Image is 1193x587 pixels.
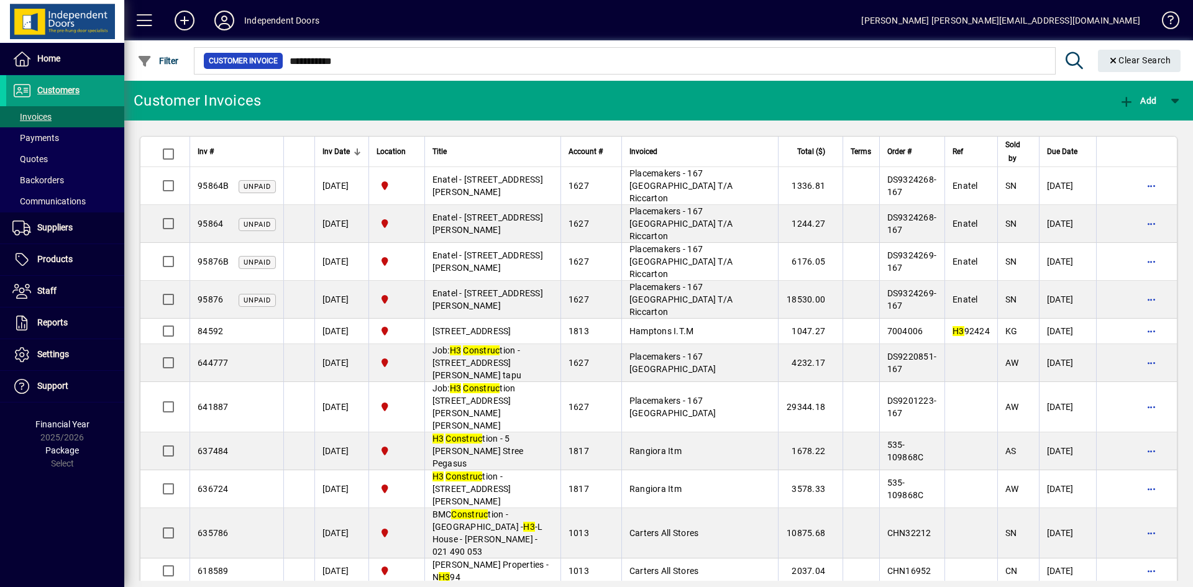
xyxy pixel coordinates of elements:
span: Financial Year [35,419,89,429]
span: Christchurch [377,444,417,458]
span: AW [1005,484,1019,494]
span: 1627 [569,181,589,191]
td: 3578.33 [778,470,843,508]
span: Enatel [953,181,978,191]
span: DS9324269-167 [887,250,937,273]
span: 635786 [198,528,229,538]
span: 1817 [569,484,589,494]
span: CHN16952 [887,566,931,576]
span: Invoices [12,112,52,122]
a: Reports [6,307,124,339]
td: 2037.04 [778,558,843,584]
span: Inv # [198,145,214,158]
button: More options [1141,214,1161,234]
span: 1627 [569,219,589,229]
span: Job: tion [STREET_ADDRESS][PERSON_NAME][PERSON_NAME] [432,383,516,430]
span: SN [1005,219,1017,229]
button: More options [1141,252,1161,271]
button: More options [1141,353,1161,373]
div: Total ($) [786,145,836,158]
td: [DATE] [1039,508,1096,558]
button: More options [1141,523,1161,543]
td: [DATE] [314,319,368,344]
a: Communications [6,191,124,212]
button: Add [1116,89,1159,112]
span: 84592 [198,326,223,336]
span: Unpaid [244,221,271,229]
span: Sold by [1005,138,1020,165]
span: 1813 [569,326,589,336]
div: Invoiced [629,145,771,158]
span: [STREET_ADDRESS] [432,326,511,336]
span: Suppliers [37,222,73,232]
span: Unpaid [244,258,271,266]
span: Christchurch [377,255,417,268]
td: [DATE] [1039,167,1096,205]
td: 6176.05 [778,243,843,281]
span: 641887 [198,402,229,412]
span: 644777 [198,358,229,368]
button: More options [1141,479,1161,499]
span: 95876 [198,294,223,304]
button: Add [165,9,204,32]
span: Christchurch [377,293,417,306]
span: 636724 [198,484,229,494]
div: Account # [569,145,614,158]
span: Products [37,254,73,264]
em: Construc [463,383,500,393]
span: CHN32212 [887,528,931,538]
span: Ref [953,145,963,158]
span: Communications [12,196,86,206]
em: Construc [446,434,482,444]
span: SN [1005,181,1017,191]
span: 618589 [198,566,229,576]
a: Home [6,43,124,75]
span: Unpaid [244,183,271,191]
span: Clear Search [1108,55,1171,65]
span: KG [1005,326,1018,336]
a: Settings [6,339,124,370]
div: Location [377,145,417,158]
span: Christchurch [377,400,417,414]
td: 4232.17 [778,344,843,382]
div: Independent Doors [244,11,319,30]
button: More options [1141,397,1161,417]
span: Enatel - [STREET_ADDRESS][PERSON_NAME] [432,212,543,235]
div: Inv # [198,145,276,158]
span: Customer Invoice [209,55,278,67]
td: [DATE] [1039,558,1096,584]
span: 1627 [569,257,589,266]
span: 1817 [569,446,589,456]
em: H3 [523,522,535,532]
span: Quotes [12,154,48,164]
td: 1678.22 [778,432,843,470]
td: [DATE] [314,281,368,319]
div: Sold by [1005,138,1031,165]
span: Rangiora Itm [629,484,682,494]
span: 1627 [569,358,589,368]
span: Location [377,145,406,158]
span: Enatel - [STREET_ADDRESS][PERSON_NAME] [432,175,543,197]
span: Carters All Stores [629,528,699,538]
span: Christchurch [377,356,417,370]
button: More options [1141,176,1161,196]
span: DS9201223-167 [887,396,937,418]
a: Invoices [6,106,124,127]
span: Job: tion - [STREET_ADDRESS][PERSON_NAME] tapu [432,345,522,380]
span: Support [37,381,68,391]
td: [DATE] [314,470,368,508]
span: SN [1005,257,1017,266]
span: Terms [851,145,871,158]
span: DS9220851-167 [887,352,937,374]
a: Suppliers [6,212,124,243]
td: [DATE] [1039,470,1096,508]
button: More options [1141,289,1161,309]
em: H3 [450,345,462,355]
span: 637484 [198,446,229,456]
span: Unpaid [244,296,271,304]
span: DS9324269-167 [887,288,937,311]
span: 7004006 [887,326,923,336]
span: Placemakers - 167 [GEOGRAPHIC_DATA] T/A Riccarton [629,206,733,241]
div: Customer Invoices [134,91,261,111]
span: Filter [137,56,179,66]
